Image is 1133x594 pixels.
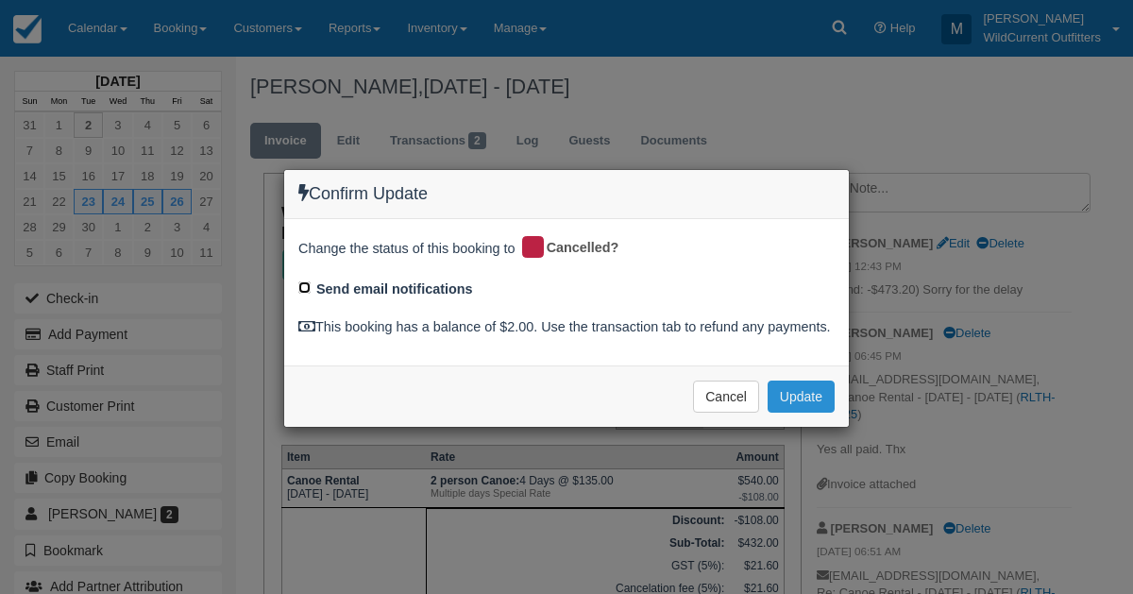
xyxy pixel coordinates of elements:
[768,381,835,413] button: Update
[298,317,835,337] div: This booking has a balance of $2.00. Use the transaction tab to refund any payments.
[693,381,759,413] button: Cancel
[298,239,516,263] span: Change the status of this booking to
[316,280,473,299] label: Send email notifications
[519,233,633,263] div: Cancelled?
[298,184,835,204] h4: Confirm Update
